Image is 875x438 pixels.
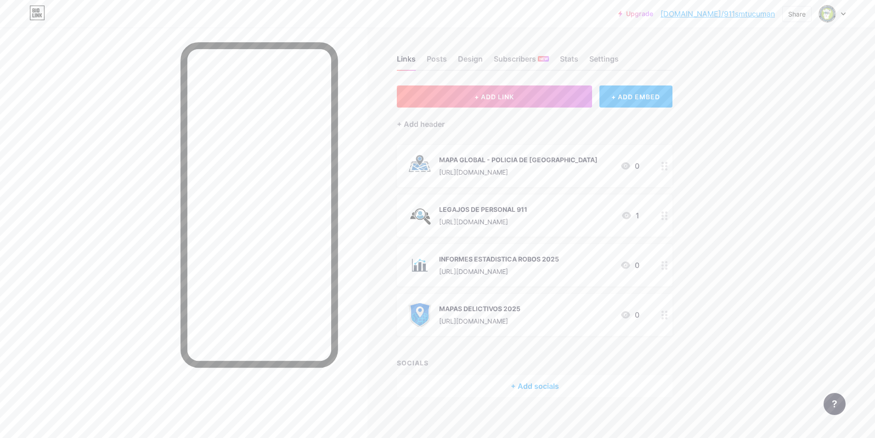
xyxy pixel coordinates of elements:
div: [URL][DOMAIN_NAME] [439,217,527,227]
div: Links [397,53,416,70]
img: MAPA GLOBAL - POLICIA DE TUCUMÁN [408,154,432,178]
img: 911smtucuman [819,5,836,23]
div: MAPAS DELICTIVOS 2025 [439,304,520,313]
div: + ADD EMBED [599,85,672,108]
div: LEGAJOS DE PERSONAL 911 [439,205,527,214]
div: MAPA GLOBAL - POLICIA DE [GEOGRAPHIC_DATA] [439,155,598,165]
div: 0 [620,160,639,171]
img: LEGAJOS DE PERSONAL 911 [408,204,432,228]
div: [URL][DOMAIN_NAME] [439,267,559,276]
div: Share [788,9,806,19]
span: NEW [539,56,548,62]
div: 0 [620,260,639,271]
div: Stats [560,53,578,70]
div: 0 [620,309,639,320]
div: + Add header [397,119,445,130]
div: 1 [621,210,639,221]
a: [DOMAIN_NAME]/911smtucuman [660,8,775,19]
div: [URL][DOMAIN_NAME] [439,167,598,177]
div: Settings [589,53,619,70]
button: + ADD LINK [397,85,592,108]
img: INFORMES ESTADISTICA ROBOS 2025 [408,253,432,277]
div: [URL][DOMAIN_NAME] [439,316,520,326]
div: Design [458,53,483,70]
div: + Add socials [397,375,672,397]
div: SOCIALS [397,358,672,368]
a: Upgrade [618,10,653,17]
div: Subscribers [494,53,549,70]
div: Posts [427,53,447,70]
div: INFORMES ESTADISTICA ROBOS 2025 [439,254,559,264]
img: MAPAS DELICTIVOS 2025 [408,303,432,327]
span: + ADD LINK [474,93,514,101]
